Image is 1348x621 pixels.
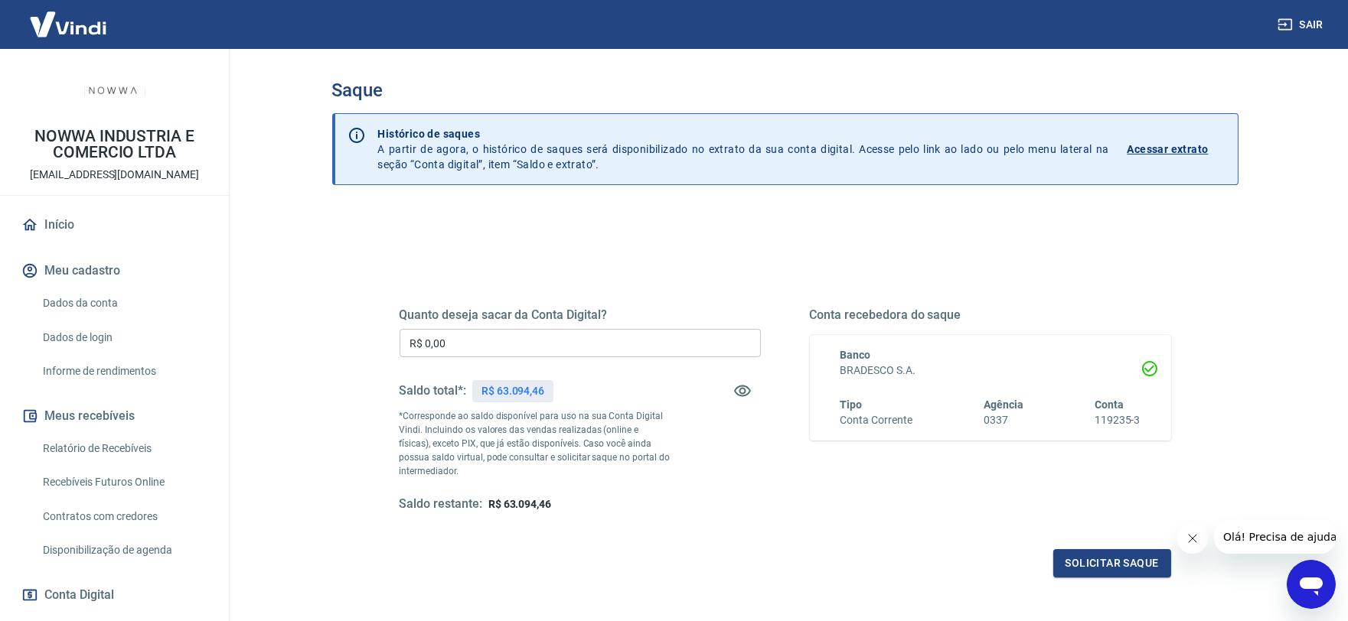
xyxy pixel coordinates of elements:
[400,307,761,323] h5: Quanto deseja sacar da Conta Digital?
[1053,549,1171,577] button: Solicitar saque
[18,208,211,242] a: Início
[1177,523,1208,554] iframe: Fechar mensagem
[1095,398,1124,411] span: Conta
[18,399,211,433] button: Meus recebíveis
[1275,11,1330,39] button: Sair
[1128,141,1209,157] p: Acessar extrato
[378,126,1109,172] p: A partir de agora, o histórico de saques será disponibilizado no extrato da sua conta digital. Ac...
[18,578,211,612] button: Conta Digital
[37,356,211,387] a: Informe de rendimentos
[1128,126,1226,172] a: Acessar extrato
[84,61,145,122] img: 70256c02-d14e-4573-8cbb-16ee25100a9a.jpeg
[984,412,1023,428] h6: 0337
[481,383,544,399] p: R$ 63.094,46
[984,398,1023,411] span: Agência
[488,498,551,510] span: R$ 63.094,46
[37,467,211,498] a: Recebíveis Futuros Online
[378,126,1109,141] p: Histórico de saques
[810,307,1171,323] h5: Conta recebedora do saque
[12,128,217,161] p: NOWWA INDUSTRIA E COMERCIO LTDA
[400,383,466,398] h5: Saldo total*:
[840,349,871,361] span: Banco
[1287,560,1336,609] iframe: Botão para abrir a janela de mensagens
[840,363,1141,379] h6: BRADESCO S.A.
[37,433,211,464] a: Relatório de Recebíveis
[37,535,211,566] a: Disponibilização de agenda
[1095,412,1141,428] h6: 119235-3
[9,11,129,23] span: Olá! Precisa de ajuda?
[840,398,863,411] span: Tipo
[840,412,912,428] h6: Conta Corrente
[37,288,211,319] a: Dados da conta
[332,80,1239,101] h3: Saque
[400,496,482,512] h5: Saldo restante:
[400,409,671,478] p: *Corresponde ao saldo disponível para uso na sua Conta Digital Vindi. Incluindo os valores das ve...
[18,254,211,288] button: Meu cadastro
[37,322,211,353] a: Dados de login
[30,167,199,183] p: [EMAIL_ADDRESS][DOMAIN_NAME]
[37,501,211,532] a: Contratos com credores
[1214,520,1336,554] iframe: Mensagem da empresa
[18,1,118,47] img: Vindi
